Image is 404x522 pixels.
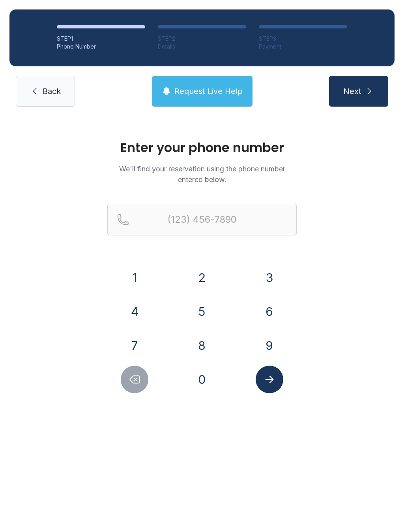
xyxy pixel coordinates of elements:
[256,298,283,325] button: 6
[188,264,216,291] button: 2
[107,163,297,185] p: We'll find your reservation using the phone number entered below.
[188,366,216,393] button: 0
[107,204,297,235] input: Reservation phone number
[343,86,361,97] span: Next
[57,43,145,51] div: Phone Number
[57,35,145,43] div: STEP 1
[107,141,297,154] h1: Enter your phone number
[259,43,347,51] div: Payment
[256,332,283,359] button: 9
[158,43,246,51] div: Details
[256,264,283,291] button: 3
[121,298,148,325] button: 4
[188,298,216,325] button: 5
[121,366,148,393] button: Delete number
[259,35,347,43] div: STEP 3
[121,332,148,359] button: 7
[43,86,61,97] span: Back
[121,264,148,291] button: 1
[256,366,283,393] button: Submit lookup form
[174,86,243,97] span: Request Live Help
[188,332,216,359] button: 8
[158,35,246,43] div: STEP 2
